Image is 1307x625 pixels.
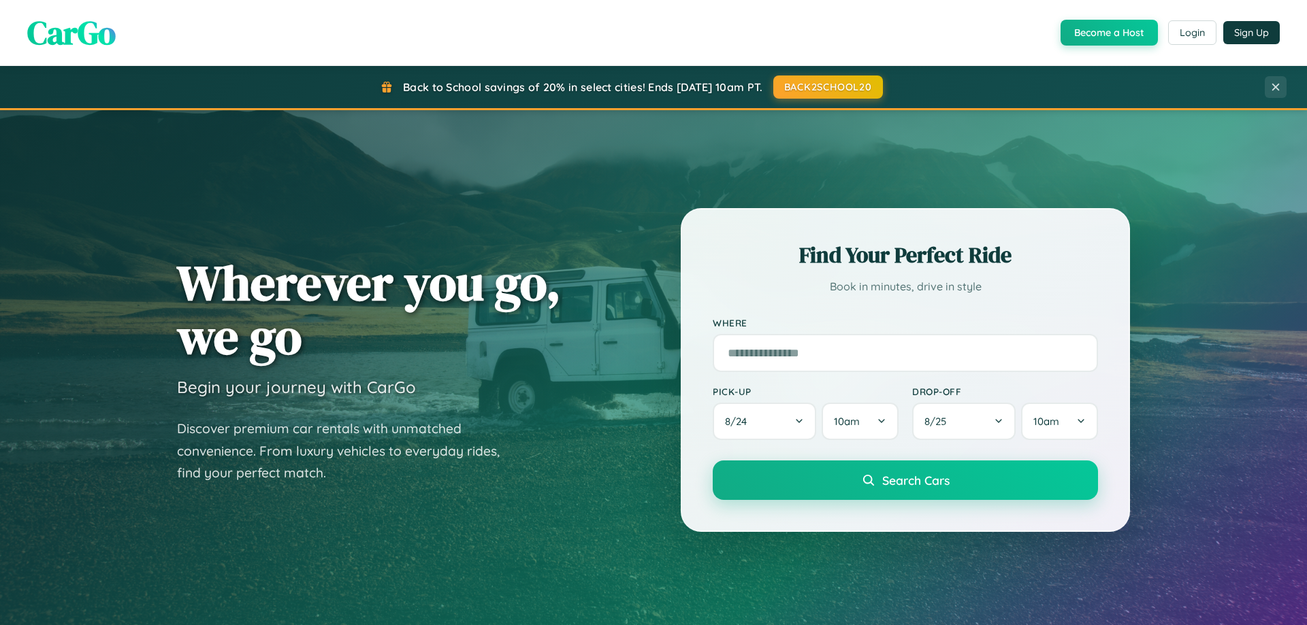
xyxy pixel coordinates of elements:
span: 8 / 25 [924,415,953,428]
button: 10am [1021,403,1098,440]
button: 8/24 [713,403,816,440]
p: Book in minutes, drive in style [713,277,1098,297]
button: Search Cars [713,460,1098,500]
button: Become a Host [1061,20,1158,46]
label: Where [713,317,1098,328]
h3: Begin your journey with CarGo [177,377,416,397]
span: Search Cars [882,473,950,488]
p: Discover premium car rentals with unmatched convenience. From luxury vehicles to everyday rides, ... [177,418,517,484]
span: 10am [834,415,860,428]
label: Pick-up [713,386,899,397]
h1: Wherever you go, we go [177,256,561,363]
span: 8 / 24 [725,415,754,428]
button: Login [1168,20,1216,45]
span: 10am [1033,415,1059,428]
button: 8/25 [912,403,1016,440]
span: CarGo [27,10,116,55]
span: Back to School savings of 20% in select cities! Ends [DATE] 10am PT. [403,80,762,94]
h2: Find Your Perfect Ride [713,240,1098,270]
label: Drop-off [912,386,1098,397]
button: 10am [822,403,899,440]
button: BACK2SCHOOL20 [773,75,883,99]
button: Sign Up [1223,21,1280,44]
